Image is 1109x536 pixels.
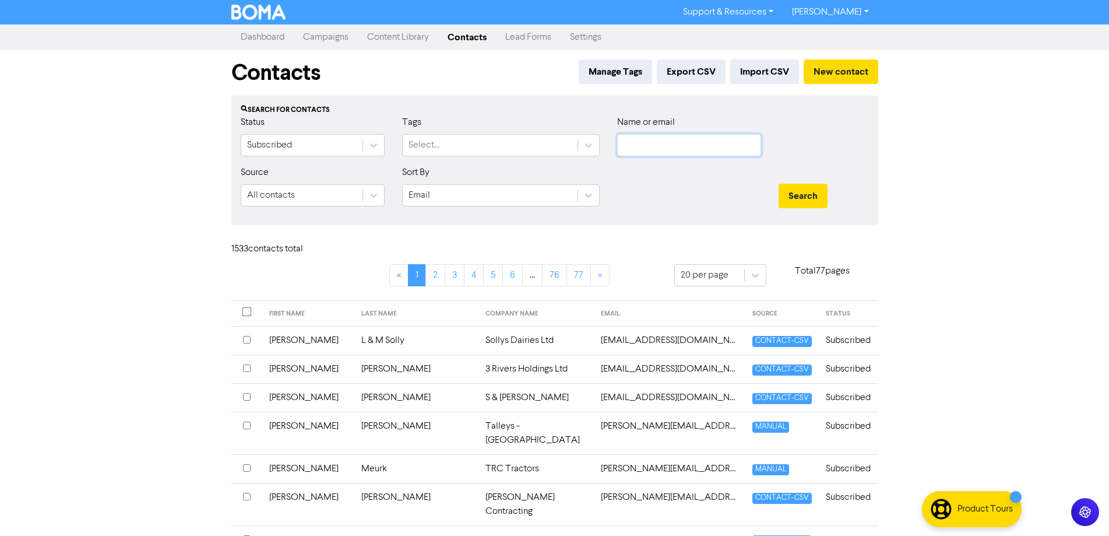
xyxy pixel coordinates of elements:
td: Subscribed [819,483,878,526]
a: Page 3 [445,264,464,286]
iframe: Chat Widget [1051,480,1109,536]
div: All contacts [247,188,295,202]
span: CONTACT-CSV [752,493,812,504]
a: Page 6 [502,264,523,286]
div: Search for contacts [241,105,869,115]
a: Page 77 [566,264,591,286]
td: [PERSON_NAME] [262,355,355,383]
button: Export CSV [657,59,726,84]
td: aaron.chudleigh@fairfieldfarms.co.nz [594,412,745,454]
label: Status [241,115,265,129]
div: 20 per page [681,268,728,282]
a: Settings [561,26,611,49]
a: [PERSON_NAME] [783,3,878,22]
td: [PERSON_NAME] [262,483,355,526]
p: Total 77 pages [766,264,878,278]
td: Subscribed [819,326,878,355]
span: CONTACT-CSV [752,365,812,376]
td: [PERSON_NAME] [262,412,355,454]
td: 4macklan@gmail.com [594,383,745,412]
label: Source [241,166,269,180]
td: TRC Tractors [478,454,594,483]
a: Page 4 [464,264,484,286]
a: Page 76 [542,264,567,286]
span: MANUAL [752,464,789,475]
label: Tags [402,115,421,129]
td: [PERSON_NAME] [262,454,355,483]
td: [PERSON_NAME] [262,383,355,412]
td: S & [PERSON_NAME] [478,383,594,412]
td: [PERSON_NAME] [354,383,478,412]
a: Page 2 [425,264,445,286]
img: BOMA Logo [231,5,286,20]
a: Content Library [358,26,438,49]
div: Subscribed [247,138,292,152]
a: » [590,264,610,286]
th: STATUS [819,301,878,327]
td: [PERSON_NAME] [354,355,478,383]
button: New contact [804,59,878,84]
td: Subscribed [819,383,878,412]
a: Lead Forms [496,26,561,49]
a: Contacts [438,26,496,49]
label: Name or email [617,115,675,129]
th: SOURCE [745,301,819,327]
td: 3riversholdings@gmail.com [594,355,745,383]
td: [PERSON_NAME] Contracting [478,483,594,526]
td: aaron.uings@xtra.co.nz [594,483,745,526]
td: L & M Solly [354,326,478,355]
span: CONTACT-CSV [752,336,812,347]
span: MANUAL [752,422,789,433]
div: Select... [409,138,439,152]
button: Search [779,184,828,208]
td: [PERSON_NAME] [354,412,478,454]
th: EMAIL [594,301,745,327]
a: Page 1 is your current page [408,264,426,286]
td: [PERSON_NAME] [354,483,478,526]
td: aaron@trctractors.co.nz [594,454,745,483]
a: Campaigns [294,26,358,49]
td: Subscribed [819,412,878,454]
h6: 1533 contact s total [231,244,325,255]
button: Import CSV [730,59,799,84]
td: Meurk [354,454,478,483]
button: Manage Tags [579,59,652,84]
th: FIRST NAME [262,301,355,327]
div: Email [409,188,430,202]
th: COMPANY NAME [478,301,594,327]
td: [PERSON_NAME] [262,326,355,355]
td: Talleys - [GEOGRAPHIC_DATA] [478,412,594,454]
a: Support & Resources [674,3,783,22]
td: Subscribed [819,454,878,483]
td: 3 Rivers Holdings Ltd [478,355,594,383]
a: Page 5 [483,264,503,286]
td: 2cowcockies@gmail.com [594,326,745,355]
span: CONTACT-CSV [752,393,812,404]
td: Subscribed [819,355,878,383]
td: Sollys Dairies Ltd [478,326,594,355]
label: Sort By [402,166,429,180]
h1: Contacts [231,59,321,86]
th: LAST NAME [354,301,478,327]
a: Dashboard [231,26,294,49]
